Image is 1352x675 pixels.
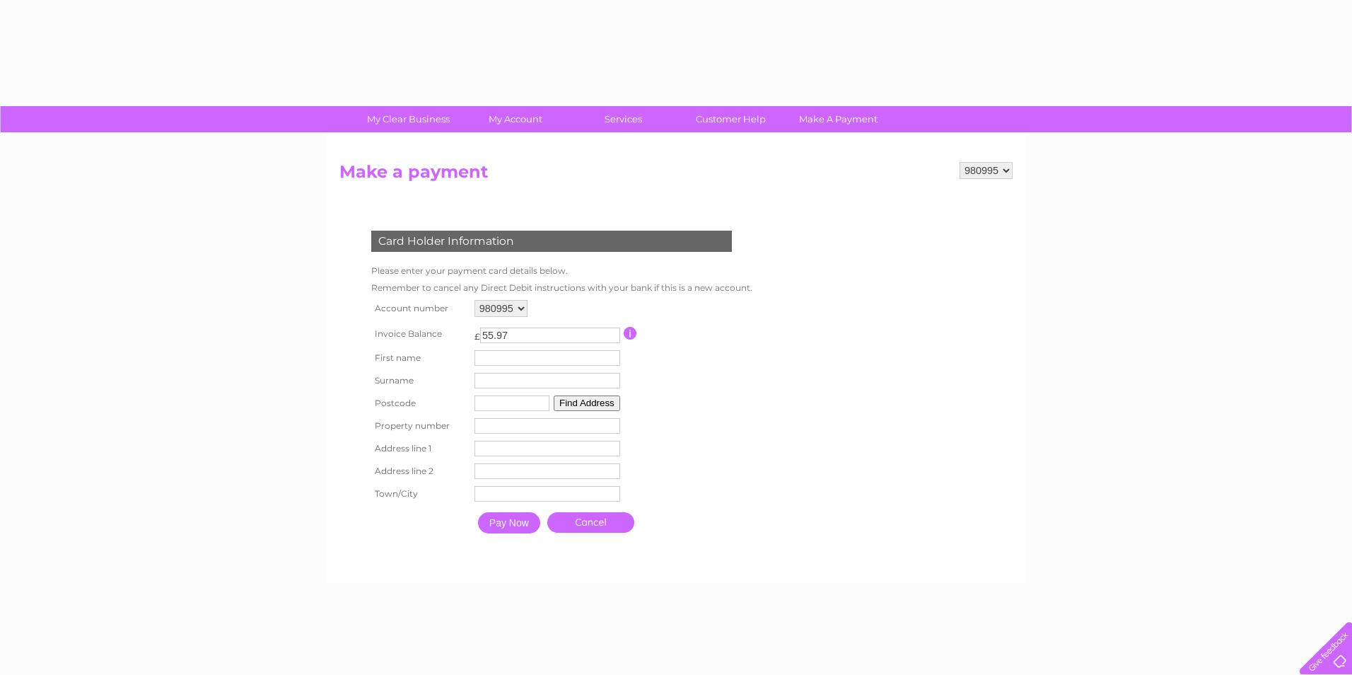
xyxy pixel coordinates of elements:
input: Pay Now [478,512,540,533]
h2: Make a payment [339,162,1013,189]
th: Address line 2 [368,460,471,483]
a: My Clear Business [350,106,467,132]
div: Card Holder Information [371,231,732,252]
a: Make A Payment [780,106,897,132]
a: Services [565,106,682,132]
a: Cancel [547,512,634,533]
td: £ [474,324,480,342]
th: Account number [368,296,471,321]
th: Postcode [368,392,471,415]
td: Remember to cancel any Direct Debit instructions with your bank if this is a new account. [368,279,756,296]
th: Town/City [368,483,471,505]
th: Address line 1 [368,437,471,460]
td: Please enter your payment card details below. [368,262,756,279]
th: Surname [368,369,471,392]
a: My Account [458,106,574,132]
button: Find Address [554,396,620,411]
th: Invoice Balance [368,321,471,347]
input: Information [624,327,637,340]
th: Property number [368,415,471,437]
th: First name [368,347,471,369]
a: Customer Help [672,106,789,132]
